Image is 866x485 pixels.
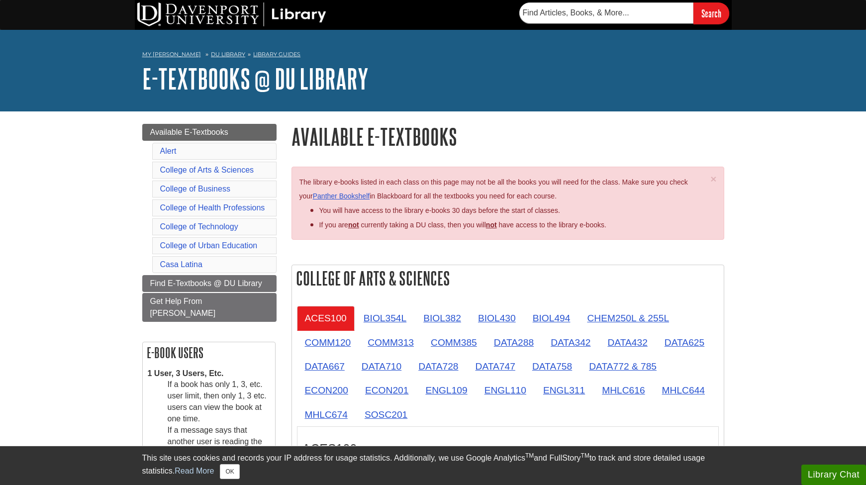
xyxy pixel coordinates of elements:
a: ENGL311 [535,378,593,402]
a: DATA772 & 785 [581,354,665,379]
a: Library Guides [253,51,300,58]
a: College of Arts & Sciences [160,166,254,174]
a: DATA625 [657,330,712,355]
a: ENGL110 [477,378,534,402]
u: not [486,221,497,229]
a: DATA758 [524,354,580,379]
h3: ACES100 [302,442,713,456]
input: Find Articles, Books, & More... [519,2,693,23]
span: Get Help From [PERSON_NAME] [150,297,216,317]
a: Available E-Textbooks [142,124,277,141]
nav: breadcrumb [142,48,724,64]
a: Panther Bookshelf [313,192,370,200]
a: Get Help From [PERSON_NAME] [142,293,277,322]
a: DATA710 [354,354,409,379]
a: SOSC201 [357,402,415,427]
a: DATA747 [468,354,523,379]
a: Find E-Textbooks @ DU Library [142,275,277,292]
a: BIOL354L [356,306,414,330]
button: Library Chat [801,465,866,485]
a: DU Library [211,51,245,58]
a: Read More [175,467,214,475]
a: BIOL430 [470,306,524,330]
h2: E-book Users [143,342,275,363]
a: DATA288 [486,330,542,355]
span: Available E-Textbooks [150,128,228,136]
img: DU Library [137,2,326,26]
span: You will have access to the library e-books 30 days before the start of classes. [319,206,560,214]
span: The library e-books listed in each class on this page may not be all the books you will need for ... [299,178,688,200]
a: ECON200 [297,378,356,402]
a: DATA432 [599,330,655,355]
a: DATA342 [543,330,598,355]
a: My [PERSON_NAME] [142,50,201,59]
a: MHLC644 [654,378,713,402]
a: COMM385 [423,330,485,355]
span: Find E-Textbooks @ DU Library [150,279,262,288]
a: MHLC674 [297,402,356,427]
a: MHLC616 [594,378,653,402]
a: ECON201 [357,378,416,402]
a: DATA667 [297,354,353,379]
a: BIOL382 [415,306,469,330]
button: Close [710,174,716,184]
a: College of Technology [160,222,238,231]
a: BIOL494 [525,306,578,330]
input: Search [693,2,729,24]
button: Close [220,464,239,479]
a: CHEM250L & 255L [579,306,677,330]
a: ACES100 [297,306,355,330]
span: × [710,173,716,185]
a: College of Health Professions [160,203,265,212]
sup: TM [581,452,589,459]
h2: College of Arts & Sciences [292,265,724,291]
a: ENGL109 [417,378,475,402]
strong: not [348,221,359,229]
sup: TM [525,452,534,459]
a: COMM313 [360,330,422,355]
span: If you are currently taking a DU class, then you will have access to the library e-books. [319,221,606,229]
div: This site uses cookies and records your IP address for usage statistics. Additionally, we use Goo... [142,452,724,479]
a: College of Business [160,185,230,193]
a: Casa Latina [160,260,202,269]
a: College of Urban Education [160,241,258,250]
dt: 1 User, 3 Users, Etc. [148,368,270,380]
a: COMM120 [297,330,359,355]
h1: Available E-Textbooks [291,124,724,149]
a: Alert [160,147,177,155]
a: E-Textbooks @ DU Library [142,63,369,94]
form: Searches DU Library's articles, books, and more [519,2,729,24]
a: DATA728 [410,354,466,379]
